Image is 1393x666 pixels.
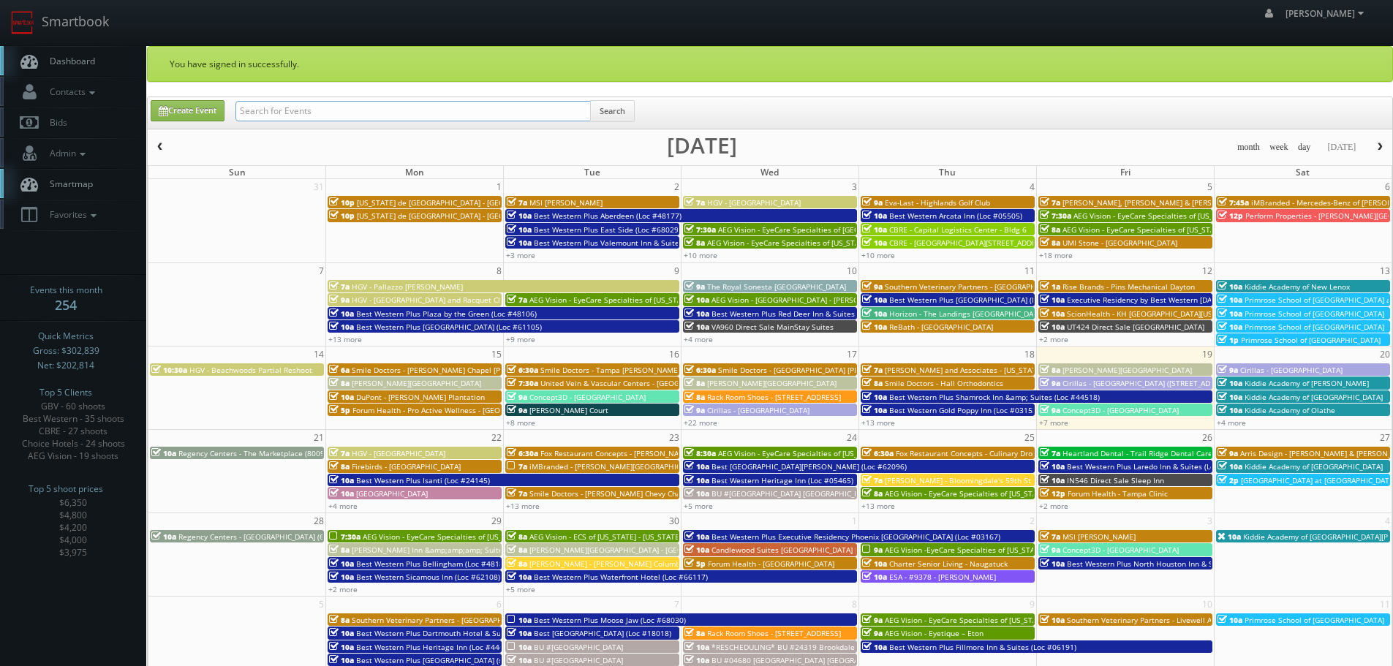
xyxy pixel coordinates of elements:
span: Best Western Plus Isanti (Loc #24145) [356,475,490,485]
span: Cirillas - [GEOGRAPHIC_DATA] [707,405,809,415]
a: +13 more [861,417,895,428]
span: 5p [329,405,350,415]
span: Best Western Plus Laredo Inn & Suites (Loc #44702) [1067,461,1250,472]
span: 2 [673,179,681,194]
span: Best [GEOGRAPHIC_DATA] (Loc #18018) [534,628,671,638]
span: Primrose School of [GEOGRAPHIC_DATA] [1245,615,1384,625]
span: HGV - [GEOGRAPHIC_DATA] [707,197,801,208]
span: 10a [684,545,709,555]
a: +4 more [1217,417,1246,428]
span: 10a [507,628,532,638]
span: 10p [329,211,355,221]
span: 7a [329,281,350,292]
span: 9a [862,281,883,292]
h2: [DATE] [667,138,737,153]
span: 10a [507,642,532,652]
span: 10a [684,475,709,485]
span: 10a [862,295,887,305]
span: [US_STATE] de [GEOGRAPHIC_DATA] - [GEOGRAPHIC_DATA] [357,197,559,208]
span: BU #04680 [GEOGRAPHIC_DATA] [GEOGRAPHIC_DATA] [711,655,899,665]
span: Primrose School of [GEOGRAPHIC_DATA] [1241,335,1381,345]
span: 8a [684,628,705,638]
a: +3 more [506,250,535,260]
span: 10a [862,309,887,319]
span: [PERSON_NAME] [1286,7,1368,20]
span: Best [GEOGRAPHIC_DATA][PERSON_NAME] (Loc #62096) [711,461,907,472]
a: +13 more [328,334,362,344]
span: 5 [1206,179,1214,194]
span: 7:30a [507,378,538,388]
span: 7a [329,448,350,458]
span: Forum Health - Pro Active Wellness - [GEOGRAPHIC_DATA] [352,405,554,415]
span: 10a [1218,461,1242,472]
span: [PERSON_NAME] and Associates - [US_STATE][GEOGRAPHIC_DATA] [885,365,1114,375]
span: 8a [329,461,350,472]
span: 10a [1218,615,1242,625]
span: DuPont - [PERSON_NAME] Plantation [356,392,485,402]
span: 10a [1040,295,1065,305]
span: AEG Vision - EyeCare Specialties of [US_STATE] – Southwest Orlando Eye Care [363,531,635,542]
span: 6:30a [862,448,894,458]
span: 7a [1040,448,1060,458]
span: [PERSON_NAME][GEOGRAPHIC_DATA] - [GEOGRAPHIC_DATA] [529,545,737,555]
span: Kiddie Academy of Olathe [1245,405,1335,415]
span: 10a [1040,309,1065,319]
span: Cirillas - [GEOGRAPHIC_DATA] ([STREET_ADDRESS]) [1062,378,1237,388]
img: smartbook-logo.png [11,11,34,34]
a: +5 more [506,584,535,594]
span: 8a [1040,365,1060,375]
span: Eva-Last - Highlands Golf Club [885,197,990,208]
span: 10a [507,224,532,235]
p: You have signed in successfully. [170,58,1370,70]
span: 8a [862,378,883,388]
span: 12p [1040,488,1065,499]
span: Concept3D - [GEOGRAPHIC_DATA] [529,392,646,402]
span: 8a [329,615,350,625]
span: 10a [329,655,354,665]
span: 8a [507,531,527,542]
span: 2p [1218,475,1239,485]
span: 7a [1040,531,1060,542]
span: 6a [329,365,350,375]
span: 7a [684,197,705,208]
span: 10a [1040,461,1065,472]
span: CBRE - Capital Logistics Center - Bldg 6 [889,224,1027,235]
span: Primrose School of [GEOGRAPHIC_DATA] [1245,309,1384,319]
span: 1p [1218,335,1239,345]
span: 6:30a [684,365,716,375]
span: Best Western Plus [GEOGRAPHIC_DATA] (shoot 1 of 2) (Loc #15116) [356,655,590,665]
span: Concept3D - [GEOGRAPHIC_DATA] [1062,405,1179,415]
span: 8:30a [684,448,716,458]
span: AEG Vision - [GEOGRAPHIC_DATA] - [PERSON_NAME][GEOGRAPHIC_DATA] [711,295,963,305]
span: Kiddie Academy of [PERSON_NAME] [1245,378,1369,388]
span: UMI Stone - [GEOGRAPHIC_DATA] [1062,238,1177,248]
span: Regency Centers - [GEOGRAPHIC_DATA] (63020) [178,531,344,542]
span: 9a [329,295,350,305]
span: 10a [684,461,709,472]
span: 7 [317,263,325,279]
span: ReBath - [GEOGRAPHIC_DATA] [889,322,993,332]
button: day [1293,138,1316,156]
span: 10a [507,572,532,582]
span: 10p [329,197,355,208]
span: Tue [584,166,600,178]
span: 9a [862,545,883,555]
span: 10a [1040,475,1065,485]
input: Search for Events [235,101,591,121]
span: 10a [684,309,709,319]
a: +13 more [861,501,895,511]
a: +4 more [684,334,713,344]
a: +8 more [506,417,535,428]
span: Best Western Plus Red Deer Inn & Suites (Loc #61062) [711,309,902,319]
span: Thu [939,166,956,178]
span: [PERSON_NAME][GEOGRAPHIC_DATA] [1062,365,1192,375]
span: AEG Vision - EyeCare Specialties of [GEOGRAPHIC_DATA][US_STATE] - [GEOGRAPHIC_DATA] [718,224,1031,235]
span: AEG Vision - EyeCare Specialties of [US_STATE] - In Focus Vision Center [707,238,954,248]
span: 9a [1218,448,1238,458]
span: 10a [1040,322,1065,332]
span: 9a [684,281,705,292]
span: 10a [1218,531,1241,542]
span: 10a [684,531,709,542]
span: AEG Vision - EyeCare Specialties of [US_STATE] – [PERSON_NAME] Eye Care [885,615,1147,625]
span: 7a [1040,197,1060,208]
